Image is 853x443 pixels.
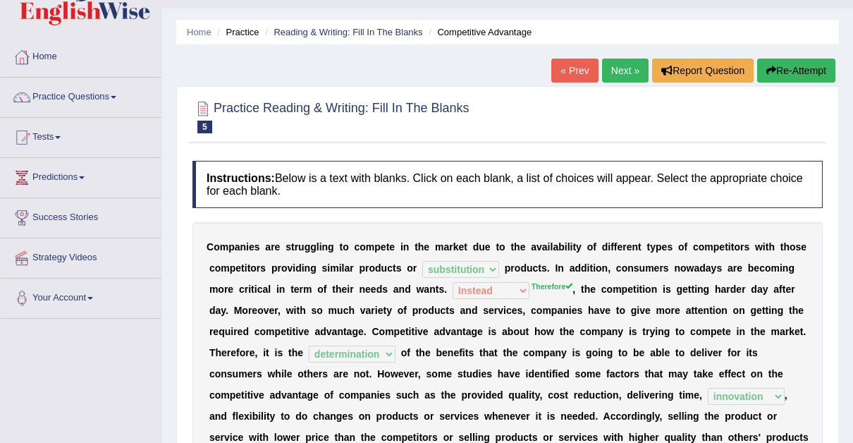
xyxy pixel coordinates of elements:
[570,262,575,274] b: a
[257,262,260,274] b: r
[350,284,353,295] b: r
[704,284,710,295] b: g
[587,262,590,274] b: i
[287,262,293,274] b: v
[547,262,550,274] b: .
[663,262,669,274] b: s
[311,305,317,316] b: s
[254,241,260,253] b: s
[728,241,731,253] b: i
[248,284,251,295] b: i
[295,262,302,274] b: d
[572,284,575,295] b: ,
[783,241,790,253] b: h
[209,305,216,316] b: d
[662,241,668,253] b: e
[1,78,161,113] a: Practice Questions
[531,241,536,253] b: a
[375,262,381,274] b: d
[551,59,598,83] a: « Prev
[726,284,730,295] b: r
[366,241,374,253] b: m
[214,25,259,39] li: Practice
[725,241,728,253] b: t
[766,241,769,253] b: t
[740,241,744,253] b: r
[542,241,548,253] b: a
[652,59,754,83] button: Report Question
[706,262,711,274] b: a
[303,284,312,295] b: m
[614,241,618,253] b: f
[339,241,343,253] b: t
[783,262,789,274] b: n
[248,305,252,316] b: r
[608,241,610,253] b: i
[796,241,802,253] b: s
[654,262,660,274] b: e
[382,284,388,295] b: s
[264,305,269,316] b: v
[691,284,694,295] b: t
[407,262,413,274] b: o
[260,262,266,274] b: s
[645,284,651,295] b: o
[590,284,596,295] b: e
[757,59,835,83] button: Re-Attempt
[424,241,429,253] b: e
[576,241,582,253] b: y
[257,305,264,316] b: o
[801,241,806,253] b: e
[268,284,271,295] b: l
[302,262,305,274] b: i
[343,241,349,253] b: o
[721,284,727,295] b: a
[730,284,737,295] b: d
[532,282,572,291] sup: Therefore
[381,262,388,274] b: u
[387,262,393,274] b: c
[499,241,505,253] b: o
[214,241,220,253] b: o
[613,284,621,295] b: m
[533,262,539,274] b: c
[271,262,278,274] b: p
[697,284,704,295] b: n
[520,241,526,253] b: e
[240,241,247,253] b: n
[589,262,593,274] b: t
[514,241,520,253] b: h
[324,284,327,295] b: f
[473,241,479,253] b: d
[538,262,541,274] b: t
[601,284,607,295] b: c
[438,284,444,295] b: s
[651,284,658,295] b: n
[638,241,642,253] b: t
[235,241,240,253] b: a
[453,241,459,253] b: k
[496,241,499,253] b: t
[354,241,360,253] b: c
[515,262,521,274] b: o
[510,241,514,253] b: t
[228,241,235,253] b: p
[693,241,699,253] b: c
[403,241,410,253] b: n
[485,241,491,253] b: e
[622,241,626,253] b: r
[300,305,306,316] b: h
[197,121,212,133] span: 5
[310,262,317,274] b: g
[763,284,768,295] b: y
[305,241,311,253] b: g
[637,284,639,295] b: i
[221,305,226,316] b: y
[1,158,161,193] a: Predictions
[242,305,248,316] b: o
[298,241,305,253] b: u
[780,262,783,274] b: i
[396,262,402,274] b: s
[371,284,376,295] b: e
[230,262,236,274] b: p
